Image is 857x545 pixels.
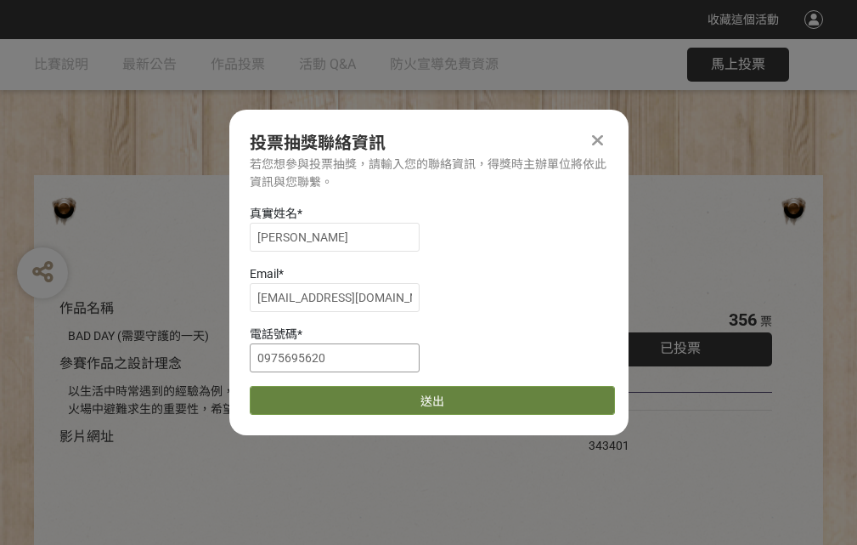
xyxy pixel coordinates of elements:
div: 投票抽獎聯絡資訊 [250,130,608,156]
span: 防火宣導免費資源 [390,56,499,72]
div: BAD DAY (需要守護的一天) [68,327,538,345]
span: 真實姓名 [250,207,297,220]
span: 356 [729,309,757,330]
span: 票 [760,315,772,328]
span: 電話號碼 [250,327,297,341]
span: 收藏這個活動 [708,13,779,26]
a: 最新公告 [122,39,177,90]
a: 作品投票 [211,39,265,90]
div: 若您想參與投票抽獎，請輸入您的聯絡資訊，得獎時主辦單位將依此資訊與您聯繫。 [250,156,608,191]
span: 比賽說明 [34,56,88,72]
span: 活動 Q&A [299,56,356,72]
button: 送出 [250,386,615,415]
span: 影片網址 [59,429,114,445]
span: 作品投票 [211,56,265,72]
span: 最新公告 [122,56,177,72]
span: Email [250,267,279,281]
span: 參賽作品之設計理念 [59,355,182,372]
a: 活動 Q&A [299,39,356,90]
div: 以生活中時常遇到的經驗為例，透過對比的方式宣傳住宅用火災警報器、家庭逃生計畫及火場中避難求生的重要性，希望透過趣味的短影音讓更多人認識到更多的防火觀念。 [68,383,538,418]
span: 作品名稱 [59,300,114,316]
span: 馬上投票 [711,56,765,72]
iframe: Facebook Share [634,419,719,436]
span: 已投票 [660,340,701,356]
a: 防火宣導免費資源 [390,39,499,90]
button: 馬上投票 [687,48,789,82]
a: 比賽說明 [34,39,88,90]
